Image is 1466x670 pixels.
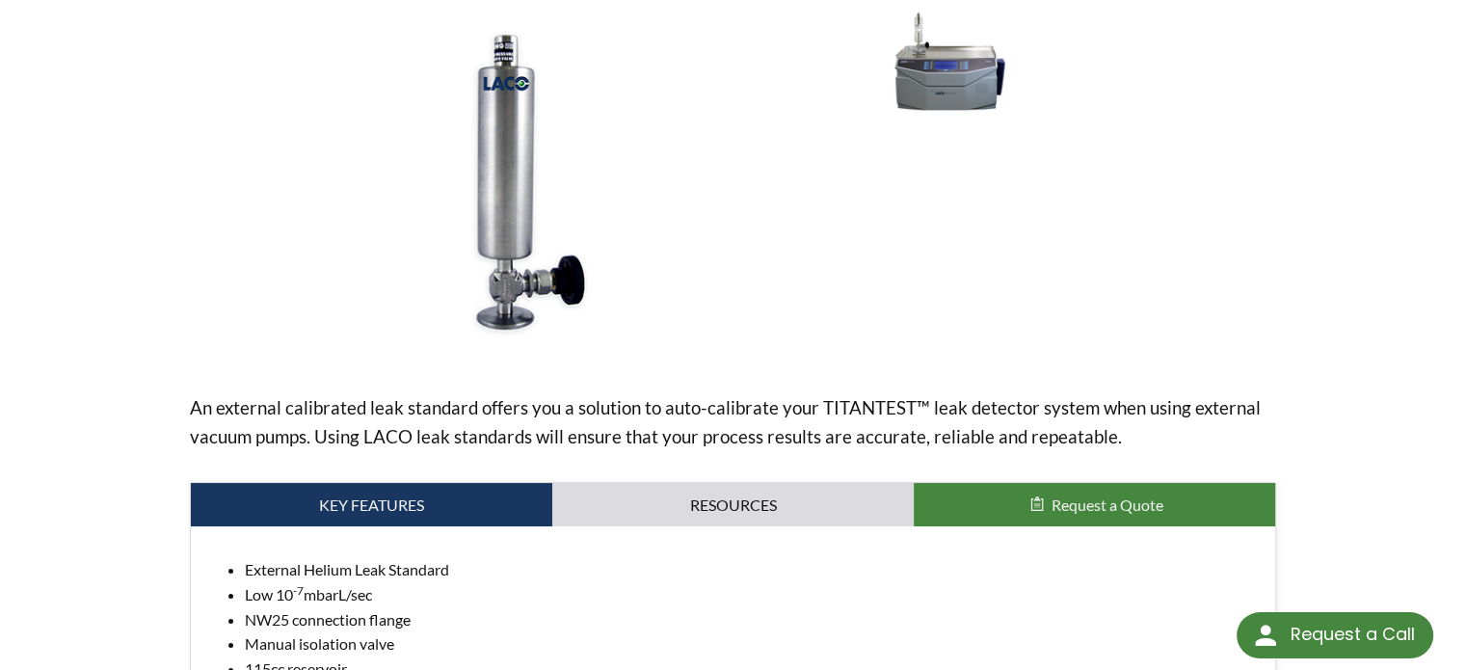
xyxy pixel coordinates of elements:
[245,631,1261,657] li: Manual isolation valve
[190,393,1277,451] p: An external calibrated leak standard offers you a solution to auto-calibrate your TITANTEST™ leak...
[245,582,1261,607] li: Low 10 mbarL/sec
[914,483,1275,527] button: Request a Quote
[552,483,914,527] a: Resources
[841,5,1050,121] img: TitanTest with External Leak Standard, front view
[293,583,304,598] sup: -7
[190,5,827,362] img: Stainless steel external reservoir leak standard with white label
[245,607,1261,632] li: NW25 connection flange
[1250,620,1281,651] img: round button
[1237,612,1433,658] div: Request a Call
[1052,496,1163,514] span: Request a Quote
[191,483,552,527] a: Key Features
[1290,612,1414,657] div: Request a Call
[245,557,1261,582] li: External Helium Leak Standard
